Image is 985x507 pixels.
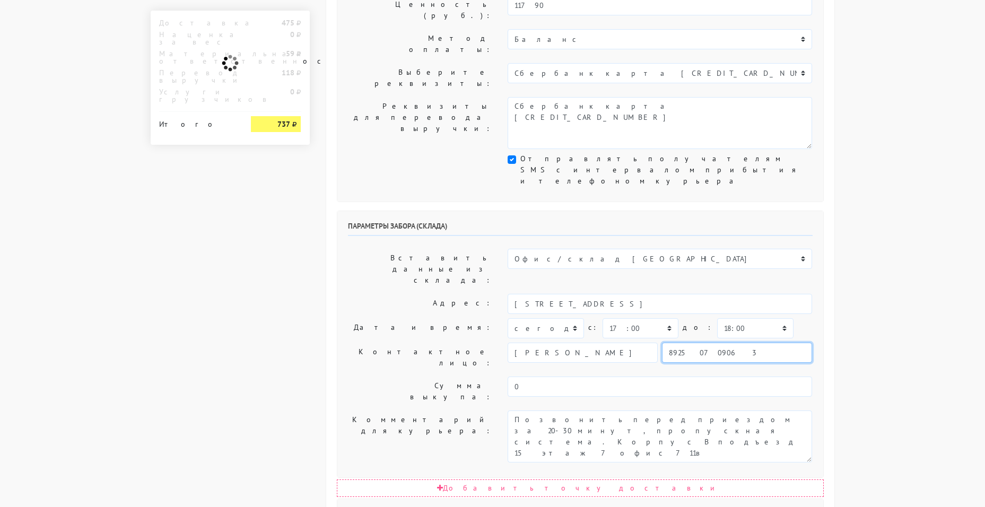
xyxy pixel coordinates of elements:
div: Материальная ответственность [151,50,243,65]
label: Выберите реквизиты: [340,63,500,93]
div: Наценка за вес [151,31,243,46]
img: ajax-loader.gif [221,54,240,73]
strong: 737 [277,119,290,129]
div: Доставка [151,19,243,27]
strong: 475 [282,18,294,28]
h6: Параметры забора (склада) [348,222,813,236]
label: Реквизиты для перевода выручки: [340,97,500,149]
label: Вставить данные из склада: [340,249,500,290]
div: Добавить точку доставки [337,479,824,497]
label: Сумма выкупа: [340,377,500,406]
label: Дата и время: [340,318,500,338]
textarea: Сбербанк карта [CREDIT_CARD_NUMBER] [508,97,812,149]
label: Комментарий для курьера: [340,410,500,462]
label: Адрес: [340,294,500,314]
input: Имя [508,343,658,363]
div: Перевод выручки [151,69,243,84]
div: Услуги грузчиков [151,88,243,103]
input: Телефон [662,343,812,363]
label: c: [588,318,598,337]
label: Метод оплаты: [340,29,500,59]
div: Итого [159,116,236,128]
label: до: [683,318,713,337]
label: Контактное лицо: [340,343,500,372]
textarea: Позвонить перед приездом за 20-30 минут, пропускная система. Корпус В подъезд 15 этаж 7 офис 711в [508,410,812,462]
label: Отправлять получателям SMS с интервалом прибытия и телефоном курьера [520,153,812,187]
